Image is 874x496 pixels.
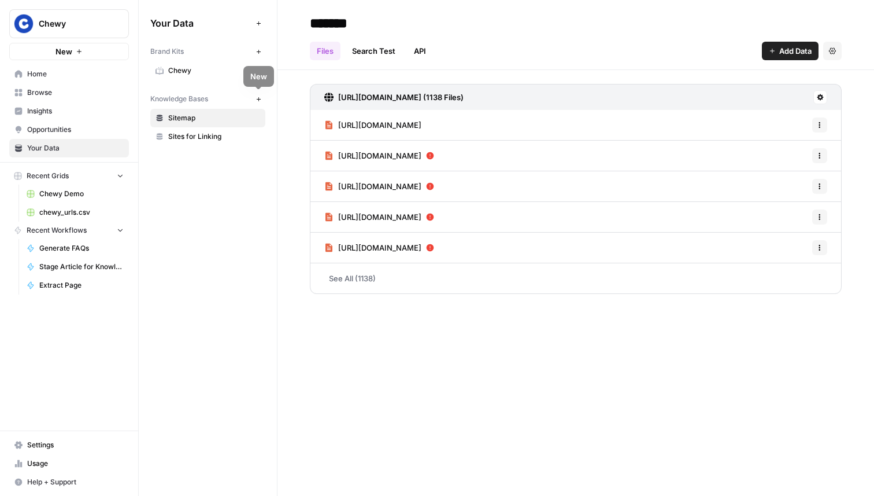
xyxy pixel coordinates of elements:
a: Opportunities [9,120,129,139]
a: Files [310,42,340,60]
span: Settings [27,440,124,450]
span: [URL][DOMAIN_NAME] [338,242,421,253]
span: Insights [27,106,124,116]
a: Search Test [345,42,402,60]
span: Chewy [168,65,260,76]
a: Chewy [150,61,265,80]
span: Usage [27,458,124,469]
span: Add Data [779,45,812,57]
a: Chewy Demo [21,185,129,203]
a: Insights [9,102,129,120]
a: API [407,42,433,60]
span: Brand Kits [150,46,184,57]
span: [URL][DOMAIN_NAME] [338,211,421,223]
span: Your Data [150,16,251,30]
a: Settings [9,436,129,454]
span: Browse [27,87,124,98]
a: Stage Article for Knowledge Base [21,258,129,276]
span: [URL][DOMAIN_NAME] [338,119,421,131]
span: Sitemap [168,113,260,123]
button: Add Data [762,42,819,60]
span: Stage Article for Knowledge Base [39,262,124,272]
a: Sites for Linking [150,127,265,146]
span: Chewy [39,18,109,30]
span: Your Data [27,143,124,153]
a: Generate FAQs [21,239,129,258]
a: Usage [9,454,129,473]
a: chewy_urls.csv [21,203,129,222]
button: New [9,43,129,60]
span: Chewy Demo [39,189,124,199]
span: Knowledge Bases [150,94,208,104]
a: Home [9,65,129,83]
button: Help + Support [9,473,129,491]
h3: [URL][DOMAIN_NAME] (1138 Files) [338,91,464,103]
span: Sites for Linking [168,131,260,142]
a: Extract Page [21,276,129,295]
a: [URL][DOMAIN_NAME] [324,202,434,232]
button: Recent Grids [9,167,129,185]
span: Recent Grids [27,171,69,181]
span: Home [27,69,124,79]
a: [URL][DOMAIN_NAME] (1138 Files) [324,84,464,110]
span: [URL][DOMAIN_NAME] [338,181,421,192]
a: Sitemap [150,109,265,127]
a: Browse [9,83,129,102]
span: [URL][DOMAIN_NAME] [338,150,421,161]
a: [URL][DOMAIN_NAME] [324,110,421,140]
span: Generate FAQs [39,243,124,253]
button: Workspace: Chewy [9,9,129,38]
a: Your Data [9,139,129,157]
span: Recent Workflows [27,225,87,236]
img: Chewy Logo [13,13,34,34]
span: New [55,46,72,57]
span: Opportunities [27,124,124,135]
a: [URL][DOMAIN_NAME] [324,171,434,201]
a: [URL][DOMAIN_NAME] [324,233,434,263]
span: Help + Support [27,477,124,487]
span: chewy_urls.csv [39,207,124,218]
span: Extract Page [39,280,124,291]
a: [URL][DOMAIN_NAME] [324,141,434,171]
a: See All (1138) [310,263,842,293]
button: Recent Workflows [9,222,129,239]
